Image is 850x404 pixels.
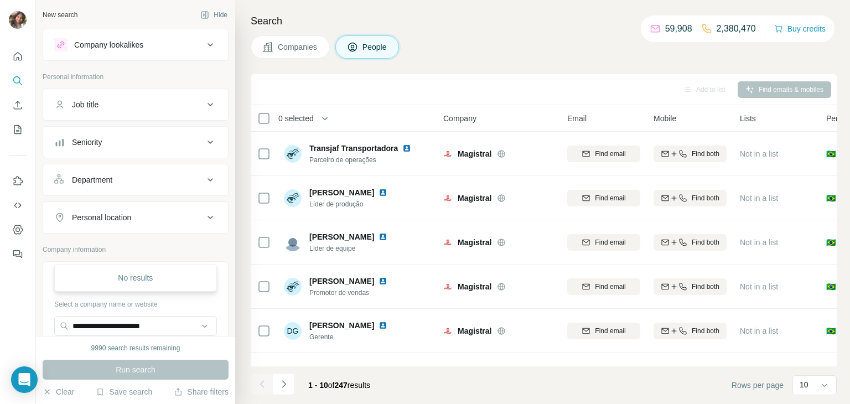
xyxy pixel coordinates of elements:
img: Avatar [284,234,302,251]
img: Avatar [284,278,302,296]
button: Find both [654,323,727,339]
span: Find both [692,326,719,336]
span: Magistral [458,325,491,336]
span: Find both [692,237,719,247]
div: Department [72,174,112,185]
button: Navigate to next page [273,373,295,395]
span: Find email [595,237,625,247]
span: Magistral [458,148,491,159]
button: Seniority [43,129,228,156]
span: Not in a list [740,238,778,247]
span: Find email [595,282,625,292]
img: LinkedIn logo [379,188,387,197]
span: Transjaf Transportadora [309,144,398,153]
div: Open Intercom Messenger [11,366,38,393]
span: Find both [692,282,719,292]
button: Dashboard [9,220,27,240]
span: [PERSON_NAME] [309,364,374,375]
img: LinkedIn logo [379,321,387,330]
img: Logo of Magistral [443,238,452,247]
img: Avatar [284,145,302,163]
span: 🇧🇷 [826,325,836,336]
div: Personal location [72,212,131,223]
button: Find email [567,146,640,162]
button: My lists [9,120,27,139]
img: Logo of Magistral [443,194,452,203]
img: LinkedIn logo [379,365,387,374]
p: 59,908 [665,22,692,35]
img: LinkedIn logo [402,144,411,153]
button: Job title [43,91,228,118]
span: Gerente [309,332,401,342]
button: Use Surfe on LinkedIn [9,171,27,191]
span: Magistral [458,237,491,248]
span: Companies [278,42,318,53]
span: Email [567,113,587,124]
button: Find both [654,278,727,295]
div: DG [284,322,302,340]
img: LinkedIn logo [379,277,387,286]
button: Clear [43,386,74,397]
span: Líder de produção [309,199,401,209]
button: Find email [567,234,640,251]
span: Find email [595,326,625,336]
button: Hide [193,7,235,23]
button: Feedback [9,244,27,264]
span: 🇧🇷 [826,237,836,248]
button: Quick start [9,46,27,66]
span: 247 [335,381,348,390]
span: [PERSON_NAME] [309,187,374,198]
button: Use Surfe API [9,195,27,215]
span: Find both [692,149,719,159]
img: Avatar [284,189,302,207]
span: Not in a list [740,194,778,203]
button: Buy credits [774,21,826,37]
span: Rows per page [732,380,784,391]
span: [PERSON_NAME] [309,231,374,242]
span: results [308,381,370,390]
img: LinkedIn logo [379,232,387,241]
div: No results [57,267,214,289]
img: Avatar [9,11,27,29]
p: Personal information [43,72,229,82]
p: Company information [43,245,229,255]
div: Company lookalikes [74,39,143,50]
span: Company [443,113,476,124]
div: Seniority [72,137,102,148]
img: Logo of Magistral [443,282,452,291]
span: Find email [595,193,625,203]
button: Find email [567,323,640,339]
span: Lists [740,113,756,124]
img: Avatar [284,366,302,384]
button: Find both [654,146,727,162]
img: Logo of Magistral [443,149,452,158]
button: Department [43,167,228,193]
span: 🇧🇷 [826,148,836,159]
h4: Search [251,13,837,29]
span: of [328,381,335,390]
span: Find email [595,149,625,159]
button: Find both [654,234,727,251]
span: Promotor de vendas [309,288,401,298]
button: Search [9,71,27,91]
button: Enrich CSV [9,95,27,115]
span: Magistral [458,193,491,204]
div: Job title [72,99,99,110]
span: 🇧🇷 [826,193,836,204]
p: 10 [800,379,808,390]
button: Company lookalikes [43,32,228,58]
span: Magistral [458,281,491,292]
span: [PERSON_NAME] [309,320,374,331]
span: Not in a list [740,327,778,335]
div: 9990 search results remaining [91,343,180,353]
span: Not in a list [740,282,778,291]
div: Select a company name or website [54,295,217,309]
span: Líder de equipe [309,244,401,253]
span: Find both [692,193,719,203]
button: Find email [567,278,640,295]
button: Find both [654,190,727,206]
button: Save search [96,386,152,397]
div: New search [43,10,77,20]
button: Personal location [43,204,228,231]
span: 1 - 10 [308,381,328,390]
